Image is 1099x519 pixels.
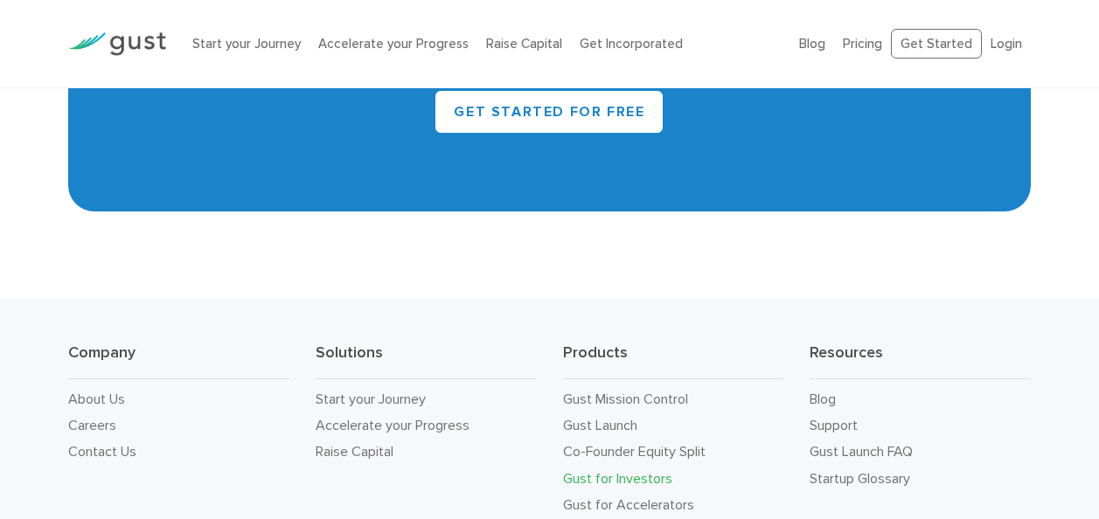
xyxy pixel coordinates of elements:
a: Get Started for Free [435,91,663,133]
a: Gust for Accelerators [563,496,694,513]
h3: Resources [810,343,1031,379]
img: Gust Logo [68,32,166,56]
a: Careers [68,417,116,433]
a: Login [991,36,1022,52]
a: Blog [799,36,825,52]
a: Gust Mission Control [563,391,688,407]
a: Accelerate your Progress [318,36,469,52]
a: Get Started [891,29,982,59]
a: Gust for Investors [563,470,672,487]
a: Start your Journey [316,391,426,407]
a: Gust Launch [563,417,637,433]
a: Accelerate your Progress [316,417,470,433]
a: Blog [810,391,836,407]
h3: Company [68,343,289,379]
a: Startup Glossary [810,470,910,487]
a: Get Incorporated [580,36,683,52]
a: About Us [68,391,125,407]
a: Gust Launch FAQ [810,443,913,460]
a: Raise Capital [486,36,562,52]
a: Raise Capital [316,443,393,460]
h3: Solutions [316,343,537,379]
h3: Products [563,343,784,379]
a: Contact Us [68,443,136,460]
a: Pricing [843,36,882,52]
a: Support [810,417,858,433]
a: Start your Journey [192,36,301,52]
a: Co-Founder Equity Split [563,443,706,460]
